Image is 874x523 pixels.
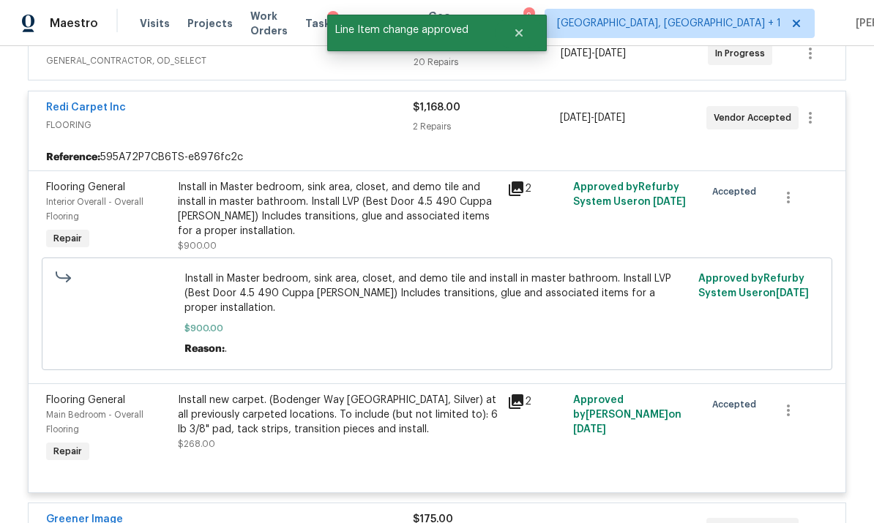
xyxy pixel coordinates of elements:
span: Accepted [712,184,762,199]
div: Install new carpet. (Bodenger Way [GEOGRAPHIC_DATA], Silver) at all previously carpeted locations... [178,393,498,437]
span: Main Bedroom - Overall Flooring [46,410,143,434]
span: . [225,344,227,354]
span: Maestro [50,16,98,31]
div: Install in Master bedroom, sink area, closet, and demo tile and install in master bathroom. Insta... [178,180,498,238]
span: [DATE] [573,424,606,434]
span: Reason: [184,344,225,354]
span: Approved by [PERSON_NAME] on [573,395,681,434]
span: Visits [140,16,170,31]
span: Geo Assignments [428,9,498,38]
span: [DATE] [594,113,625,123]
span: $900.00 [184,321,690,336]
span: - [561,46,626,61]
span: In Progress [715,46,771,61]
span: [GEOGRAPHIC_DATA], [GEOGRAPHIC_DATA] + 1 [557,16,781,31]
span: Approved by Refurby System User on [698,274,809,298]
span: GENERAL_CONTRACTOR, OD_SELECT [46,53,414,68]
div: 20 Repairs [414,55,561,69]
b: Reference: [46,150,100,165]
span: [DATE] [776,288,809,298]
a: Redi Carpet Inc [46,102,126,113]
span: Repair [48,231,88,246]
div: 2 [507,180,564,197]
span: Repair [48,444,88,459]
div: 2 Repairs [413,119,559,134]
span: Tasks [305,18,336,29]
span: [DATE] [653,197,686,207]
span: Flooring General [46,395,125,405]
span: Vendor Accepted [714,110,797,125]
span: Interior Overall - Overall Flooring [46,197,143,221]
span: FLOORING [46,118,413,132]
span: - [560,110,625,125]
span: Approved by Refurby System User on [573,182,686,207]
button: Close [495,18,543,48]
span: Projects [187,16,233,31]
div: 1 [327,11,339,26]
div: 595A72P7CB6TS-e8976fc2c [29,144,845,170]
span: $1,168.00 [413,102,460,113]
span: Install in Master bedroom, sink area, closet, and demo tile and install in master bathroom. Insta... [184,271,690,315]
div: 2 [507,393,564,410]
span: [DATE] [560,113,591,123]
span: [DATE] [595,48,626,59]
span: Work Orders [250,9,288,38]
span: $268.00 [178,440,215,448]
div: 2 [523,9,534,23]
span: Line Item change approved [327,15,495,45]
span: Flooring General [46,182,125,192]
span: Accepted [712,397,762,412]
span: $900.00 [178,241,217,250]
span: [DATE] [561,48,591,59]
